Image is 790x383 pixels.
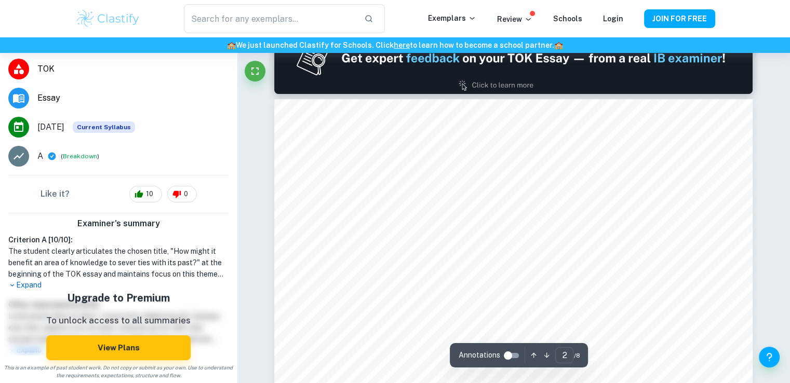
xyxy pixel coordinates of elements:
span: Annotations [458,350,500,361]
button: Breakdown [63,152,97,161]
span: 10 [140,189,159,199]
span: Current Syllabus [73,121,135,133]
button: JOIN FOR FREE [644,9,715,28]
p: To unlock access to all summaries [46,314,191,327]
button: Fullscreen [245,61,265,81]
button: Help and Feedback [759,347,780,367]
h6: Criterion A [ 10 / 10 ]: [8,234,229,245]
h1: The student clearly articulates the chosen title, "How might it benefit an area of knowledge to s... [8,245,229,280]
span: ( ) [61,152,99,161]
span: [DATE] [37,121,64,133]
img: Ad [274,22,753,94]
h6: We just launched Clastify for Schools. Click to learn how to become a school partner. [2,39,788,51]
img: Clastify logo [75,8,141,29]
span: Essay [37,92,229,104]
input: Search for any exemplars... [184,4,355,33]
a: Schools [553,15,582,23]
div: This exemplar is based on the current syllabus. Feel free to refer to it for inspiration/ideas wh... [73,121,135,133]
button: View Plans [46,335,191,360]
span: 🏫 [554,41,563,49]
p: A [37,150,43,162]
a: here [394,41,410,49]
span: This is an example of past student work. Do not copy or submit as your own. Use to understand the... [4,364,233,379]
p: Review [497,13,532,25]
p: Exemplars [428,12,476,24]
h6: Examiner's summary [4,217,233,230]
a: Login [603,15,623,23]
span: 0 [178,189,194,199]
h5: Upgrade to Premium [46,290,191,306]
p: Expand [8,280,229,291]
span: 🏫 [227,41,236,49]
div: 0 [167,186,197,202]
span: TOK [37,63,229,75]
h6: Like it? [41,188,70,200]
div: 10 [129,186,162,202]
span: / 8 [573,351,580,360]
